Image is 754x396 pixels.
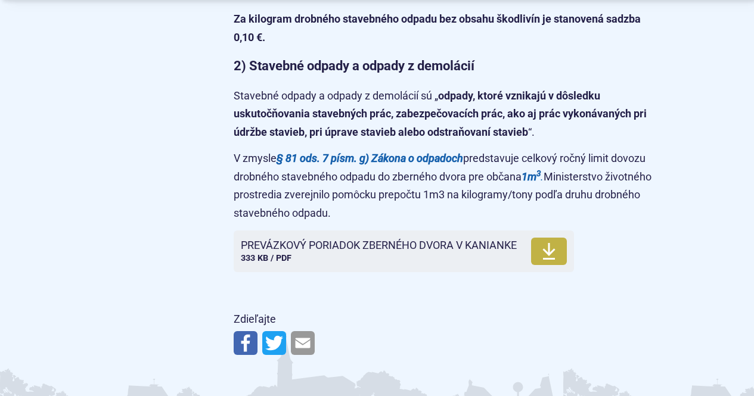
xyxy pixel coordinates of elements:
[234,310,657,329] p: Zdieľajte
[522,170,541,183] em: 1m
[234,58,474,73] strong: 2) Stavebné odpady a odpady z demolácií
[234,89,647,138] strong: odpady, ktoré vznikajú v dôsledku uskutočňovania stavebných prác, zabezpečovacích prác, ako aj pr...
[291,331,315,355] img: Zdieľať e-mailom
[536,169,541,178] sup: 3
[234,331,257,355] img: Zdieľať na Facebooku
[234,87,657,142] p: Stavebné odpady a odpady z demolácií sú „ “.
[234,13,641,43] strong: Za kilogram drobného stavebného odpadu bez obsahu škodlivín je stanovená sadzba 0,10 €.
[241,253,291,263] span: 333 KB / PDF
[234,149,657,222] p: V zmysle predstavuje celkový ročný limit dovozu drobného stavebného odpadu do zberného dvora pre ...
[277,152,463,164] em: § 81 ods. 7 písm. g) Zákona o odpadoch
[241,239,517,251] span: PREVÁZKOVÝ PORIADOK ZBERNÉHO DVORA V KANIANKE
[262,331,286,355] img: Zdieľať na Twitteri
[234,230,574,272] a: PREVÁZKOVÝ PORIADOK ZBERNÉHO DVORA V KANIANKE333 KB / PDF
[541,170,544,183] em: .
